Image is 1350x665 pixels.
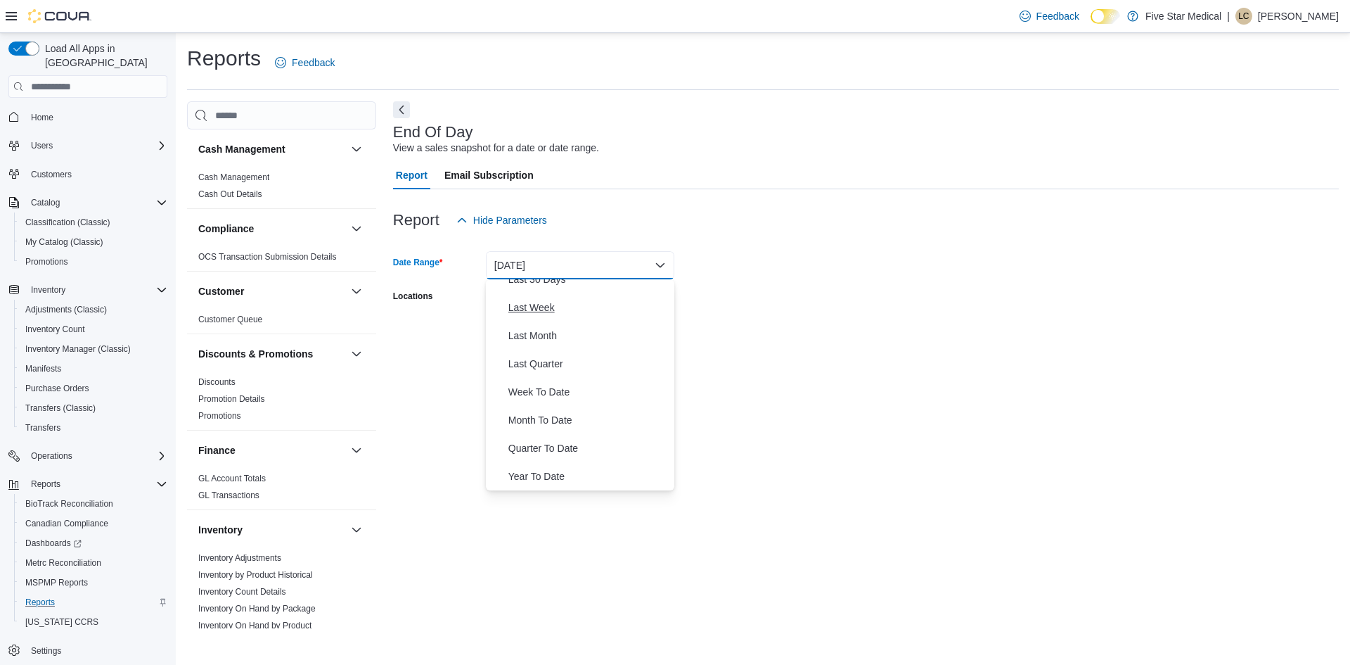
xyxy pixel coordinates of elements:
button: BioTrack Reconciliation [14,494,173,514]
span: Transfers [25,422,60,433]
button: Metrc Reconciliation [14,553,173,573]
button: Classification (Classic) [14,213,173,232]
a: BioTrack Reconciliation [20,495,119,512]
span: Load All Apps in [GEOGRAPHIC_DATA] [39,42,167,70]
h3: End Of Day [393,124,473,141]
span: Settings [25,642,167,659]
span: Last Quarter [508,355,669,372]
button: Purchase Orders [14,379,173,398]
h3: Cash Management [198,142,285,156]
button: Inventory [348,521,365,538]
span: Hide Parameters [473,213,547,227]
a: Customers [25,166,77,183]
a: Home [25,109,59,126]
span: OCS Transaction Submission Details [198,251,337,262]
h3: Compliance [198,222,254,236]
a: Transfers (Classic) [20,400,101,417]
span: GL Account Totals [198,473,266,484]
button: Operations [3,446,173,466]
label: Locations [393,291,433,302]
span: Operations [25,448,167,464]
span: Promotions [25,256,68,267]
button: Home [3,106,173,127]
button: Adjustments (Classic) [14,300,173,319]
button: Finance [198,443,345,457]
button: Customer [198,284,345,298]
span: MSPMP Reports [20,574,167,591]
button: MSPMP Reports [14,573,173,593]
button: Customer [348,283,365,300]
a: OCS Transaction Submission Details [198,252,337,262]
button: Catalog [25,194,65,211]
a: Inventory Adjustments [198,553,281,563]
button: Settings [3,640,173,661]
button: [US_STATE] CCRS [14,612,173,632]
span: Transfers [20,419,167,436]
label: Date Range [393,257,443,268]
span: Reports [25,476,167,493]
span: Manifests [20,360,167,377]
button: Compliance [348,220,365,237]
span: Dashboards [20,535,167,552]
a: Promotion Details [198,394,265,404]
span: Reports [31,479,60,490]
div: View a sales snapshot for a date or date range. [393,141,599,156]
span: GL Transactions [198,490,259,501]
span: Adjustments (Classic) [25,304,107,315]
a: Transfers [20,419,66,436]
button: Transfers [14,418,173,438]
button: Operations [25,448,78,464]
a: My Catalog (Classic) [20,234,109,251]
span: Week To Date [508,384,669,400]
a: Inventory On Hand by Package [198,604,316,614]
button: Manifests [14,359,173,379]
span: BioTrack Reconciliation [20,495,167,512]
h3: Report [393,212,439,229]
a: Cash Out Details [198,189,262,199]
span: Transfers (Classic) [20,400,167,417]
button: Reports [3,474,173,494]
div: Customer [187,311,376,334]
span: Inventory On Hand by Product [198,620,311,631]
button: Inventory [25,281,71,298]
span: Customer Queue [198,314,262,325]
a: Inventory Count Details [198,587,286,597]
span: Email Subscription [444,161,534,189]
a: Feedback [269,49,340,77]
button: Inventory Manager (Classic) [14,339,173,359]
span: BioTrack Reconciliation [25,498,113,509]
span: Month To Date [508,412,669,429]
a: Inventory by Product Historical [198,570,313,580]
button: Users [3,136,173,156]
span: Users [31,140,53,151]
span: Transfers (Classic) [25,403,96,414]
span: Operations [31,450,72,462]
button: Promotions [14,252,173,272]
a: Inventory On Hand by Product [198,621,311,631]
span: My Catalog (Classic) [20,234,167,251]
span: Last Month [508,327,669,344]
a: Purchase Orders [20,380,95,397]
button: Users [25,137,58,154]
button: Compliance [198,222,345,236]
img: Cova [28,9,91,23]
a: Inventory Manager (Classic) [20,341,136,357]
span: Canadian Compliance [25,518,108,529]
a: MSPMP Reports [20,574,94,591]
span: Inventory [31,284,65,296]
button: Reports [14,593,173,612]
span: Customers [25,165,167,183]
button: Reports [25,476,66,493]
span: Year To Date [508,468,669,485]
span: Reports [25,597,55,608]
button: Catalog [3,193,173,213]
span: [US_STATE] CCRS [25,616,98,628]
div: Cash Management [187,169,376,208]
div: Finance [187,470,376,509]
a: Inventory Count [20,321,91,338]
a: Promotions [198,411,241,421]
button: Inventory Count [14,319,173,339]
span: Inventory by Product Historical [198,569,313,581]
span: Users [25,137,167,154]
a: Customer Queue [198,315,262,324]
